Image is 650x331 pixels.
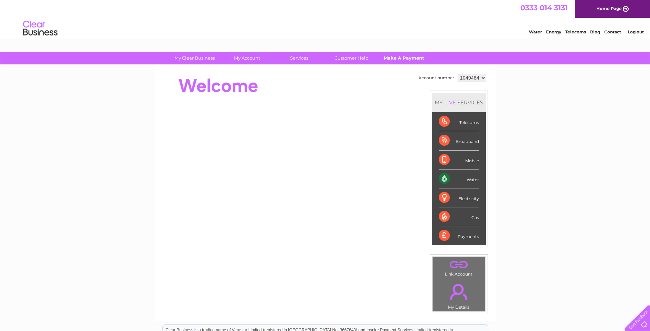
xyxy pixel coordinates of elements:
[439,131,479,150] div: Broadband
[434,280,483,304] a: .
[565,29,586,34] a: Telecoms
[443,99,457,106] div: LIVE
[417,72,456,84] td: Account number
[219,52,275,64] a: My Account
[432,93,486,112] div: MY SERVICES
[23,18,58,39] img: logo.png
[529,29,542,34] a: Water
[375,52,432,64] a: Make A Payment
[163,4,488,33] div: Clear Business is a trading name of Verastar Limited (registered in [GEOGRAPHIC_DATA] No. 3667643...
[432,278,486,312] td: My Details
[166,52,223,64] a: My Clear Business
[432,257,486,278] td: Link Account
[271,52,328,64] a: Services
[439,226,479,245] div: Payments
[627,29,643,34] a: Log out
[323,52,380,64] a: Customer Help
[439,112,479,131] div: Telecoms
[520,3,568,12] a: 0333 014 3131
[434,259,483,271] a: .
[439,207,479,226] div: Gas
[604,29,621,34] a: Contact
[546,29,561,34] a: Energy
[439,188,479,207] div: Electricity
[590,29,600,34] a: Blog
[439,151,479,169] div: Mobile
[439,169,479,188] div: Water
